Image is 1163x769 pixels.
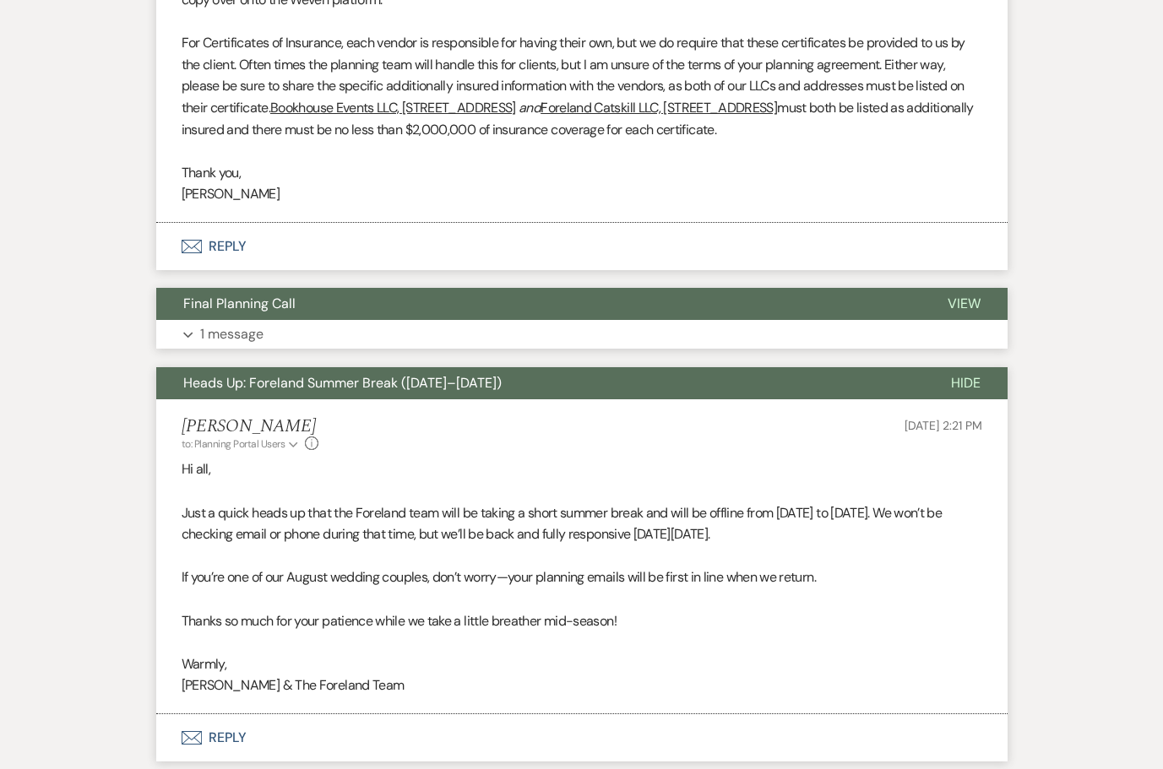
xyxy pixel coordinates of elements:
[519,99,541,116] em: and
[270,99,516,116] u: Bookhouse Events LLC, [STREET_ADDRESS]
[182,610,982,632] p: Thanks so much for your patience while we take a little breather mid-season!
[156,320,1008,349] button: 1 message
[924,367,1008,399] button: Hide
[921,288,1008,320] button: View
[541,99,777,116] u: Foreland Catskill LLC, [STREET_ADDRESS]
[182,416,319,437] h5: [PERSON_NAME]
[156,223,1008,270] button: Reply
[182,566,982,588] p: If you’re one of our August wedding couples, don’t worry—your planning emails will be first in li...
[182,674,982,696] p: [PERSON_NAME] & The Foreland Team
[156,288,921,320] button: Final Planning Call
[183,374,502,392] span: Heads Up: Foreland Summer Break ([DATE]–[DATE])
[905,418,981,433] span: [DATE] 2:21 PM
[182,458,982,480] p: Hi all,
[182,32,982,140] p: For Certificates of Insurance, each vendor is responsible for having their own, but we do require...
[182,99,974,138] span: must both be listed as additionally insured and there must be no less than $2,000,000 of insuranc...
[182,185,280,203] span: [PERSON_NAME]
[156,714,1008,761] button: Reply
[183,295,296,312] span: Final Planning Call
[182,164,242,181] span: Thank you,
[182,437,285,451] span: to: Planning Portal Users
[200,323,264,345] p: 1 message
[182,653,982,675] p: Warmly,
[948,295,981,312] span: View
[951,374,981,392] span: Hide
[182,436,302,452] button: to: Planning Portal Users
[182,502,982,545] p: Just a quick heads up that the Foreland team will be taking a short summer break and will be offl...
[156,367,924,399] button: Heads Up: Foreland Summer Break ([DATE]–[DATE])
